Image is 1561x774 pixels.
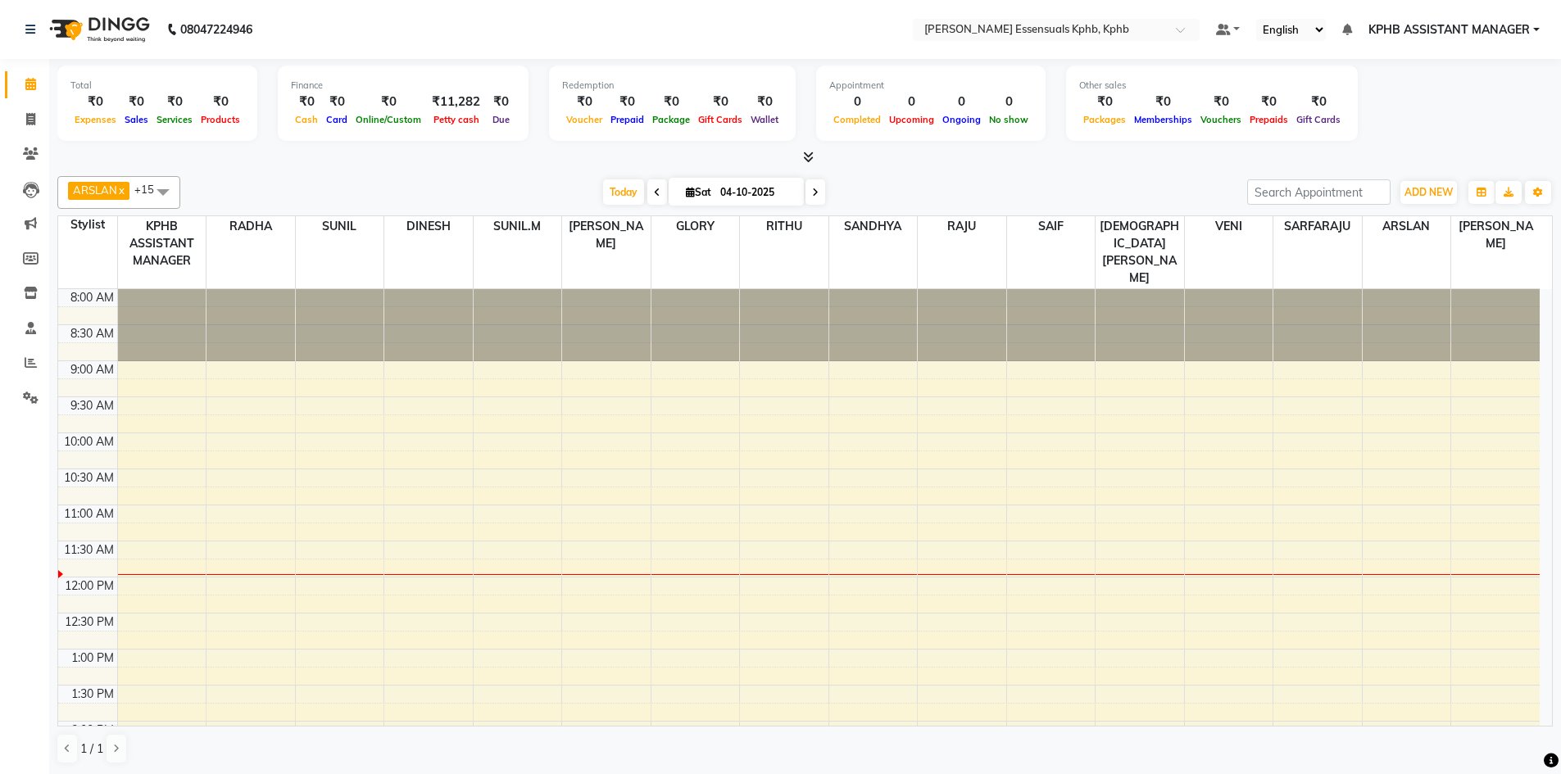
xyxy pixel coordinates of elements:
[1400,181,1457,204] button: ADD NEW
[829,93,885,111] div: 0
[120,93,152,111] div: ₹0
[474,216,562,237] span: SUNIL.M
[197,114,244,125] span: Products
[352,114,425,125] span: Online/Custom
[67,397,117,414] div: 9:30 AM
[562,93,606,111] div: ₹0
[715,180,797,205] input: 2025-10-04
[291,79,515,93] div: Finance
[70,114,120,125] span: Expenses
[1130,114,1196,125] span: Memberships
[694,93,746,111] div: ₹0
[746,93,783,111] div: ₹0
[322,114,352,125] span: Card
[1273,216,1362,237] span: SARFARAJU
[1079,114,1130,125] span: Packages
[425,93,487,111] div: ₹11,282
[918,216,1006,237] span: RAJU
[1007,216,1096,237] span: SAIF
[1247,179,1391,205] input: Search Appointment
[117,183,125,197] a: x
[1196,93,1246,111] div: ₹0
[291,114,322,125] span: Cash
[829,114,885,125] span: Completed
[70,93,120,111] div: ₹0
[488,114,514,125] span: Due
[352,93,425,111] div: ₹0
[61,541,117,559] div: 11:30 AM
[606,93,648,111] div: ₹0
[134,183,166,196] span: +15
[73,183,117,197] span: ARSLAN
[985,114,1032,125] span: No show
[61,505,117,523] div: 11:00 AM
[694,114,746,125] span: Gift Cards
[429,114,483,125] span: Petty cash
[1185,216,1273,237] span: VENI
[152,114,197,125] span: Services
[1130,93,1196,111] div: ₹0
[1079,79,1345,93] div: Other sales
[70,79,244,93] div: Total
[61,469,117,487] div: 10:30 AM
[1404,186,1453,198] span: ADD NEW
[206,216,295,237] span: RADHA
[606,114,648,125] span: Prepaid
[562,79,783,93] div: Redemption
[61,613,117,631] div: 12:30 PM
[1196,114,1246,125] span: Vouchers
[61,577,117,595] div: 12:00 PM
[938,93,985,111] div: 0
[80,740,103,758] span: 1 / 1
[61,433,117,450] div: 10:00 AM
[1451,216,1540,254] span: [PERSON_NAME]
[152,93,197,111] div: ₹0
[67,289,117,306] div: 8:00 AM
[180,7,252,52] b: 08047224946
[648,93,694,111] div: ₹0
[42,7,154,52] img: logo
[1079,93,1130,111] div: ₹0
[118,216,206,271] span: KPHB ASSISTANT MANAGER
[1096,216,1184,288] span: [DEMOGRAPHIC_DATA][PERSON_NAME]
[1363,216,1451,237] span: ARSLAN
[746,114,783,125] span: Wallet
[296,216,384,237] span: SUNIL
[291,93,322,111] div: ₹0
[1368,21,1530,38] span: KPHB ASSISTANT MANAGER
[829,216,918,237] span: SANDHYA
[67,361,117,378] div: 9:00 AM
[938,114,985,125] span: Ongoing
[603,179,644,205] span: Today
[562,216,651,254] span: [PERSON_NAME]
[58,216,117,233] div: Stylist
[197,93,244,111] div: ₹0
[487,93,515,111] div: ₹0
[1246,93,1292,111] div: ₹0
[1292,93,1345,111] div: ₹0
[885,114,938,125] span: Upcoming
[68,686,117,703] div: 1:30 PM
[1292,114,1345,125] span: Gift Cards
[829,79,1032,93] div: Appointment
[651,216,740,237] span: GLORY
[1246,114,1292,125] span: Prepaids
[682,186,715,198] span: Sat
[885,93,938,111] div: 0
[68,650,117,667] div: 1:00 PM
[985,93,1032,111] div: 0
[322,93,352,111] div: ₹0
[562,114,606,125] span: Voucher
[120,114,152,125] span: Sales
[384,216,473,237] span: DINESH
[740,216,828,237] span: RITHU
[68,722,117,739] div: 2:00 PM
[67,325,117,342] div: 8:30 AM
[648,114,694,125] span: Package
